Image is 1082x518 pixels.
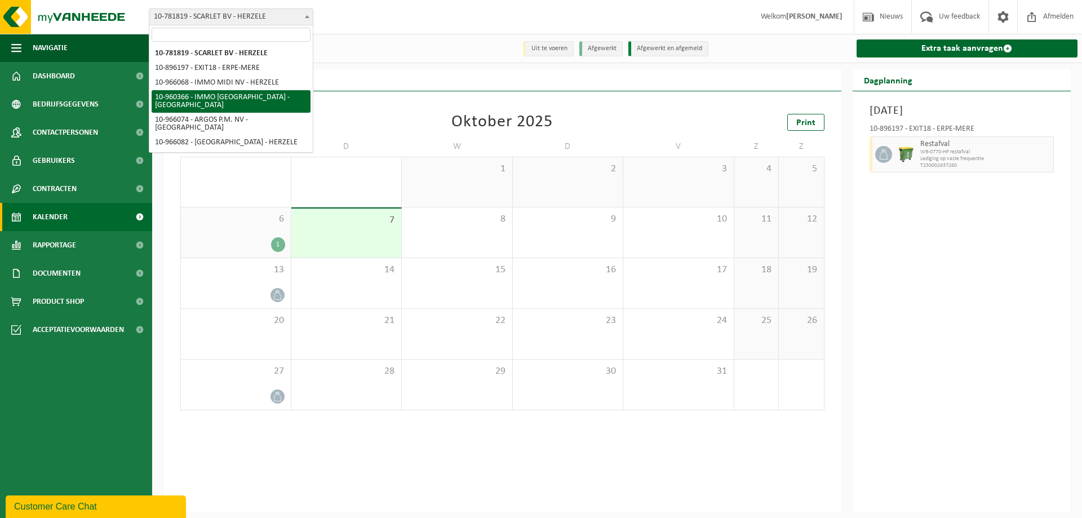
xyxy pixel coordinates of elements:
[629,213,728,225] span: 10
[734,136,779,157] td: Z
[152,61,311,76] li: 10-896197 - EXIT18 - ERPE-MERE
[629,315,728,327] span: 24
[518,213,618,225] span: 9
[407,315,507,327] span: 22
[784,264,818,276] span: 19
[451,114,553,131] div: Oktober 2025
[33,231,76,259] span: Rapportage
[857,39,1078,57] a: Extra taak aanvragen
[6,493,188,518] iframe: chat widget
[33,259,81,287] span: Documenten
[152,90,311,113] li: 10-960366 - IMMO [GEOGRAPHIC_DATA] - [GEOGRAPHIC_DATA]
[33,62,75,90] span: Dashboard
[853,69,924,91] h2: Dagplanning
[152,46,311,61] li: 10-781819 - SCARLET BV - HERZELE
[579,41,623,56] li: Afgewerkt
[187,213,285,225] span: 6
[920,149,1051,156] span: WB-0770-HP restafval
[152,76,311,90] li: 10-966068 - IMMO MIDI NV - HERZELE
[786,12,842,21] strong: [PERSON_NAME]
[518,315,618,327] span: 23
[629,264,728,276] span: 17
[407,213,507,225] span: 8
[149,9,313,25] span: 10-781819 - SCARLET BV - HERZELE
[33,175,77,203] span: Contracten
[740,264,773,276] span: 18
[629,163,728,175] span: 3
[291,136,402,157] td: D
[779,136,824,157] td: Z
[518,264,618,276] span: 16
[784,213,818,225] span: 12
[33,34,68,62] span: Navigatie
[152,135,311,150] li: 10-966082 - [GEOGRAPHIC_DATA] - HERZELE
[629,365,728,378] span: 31
[740,315,773,327] span: 25
[407,163,507,175] span: 1
[297,214,396,227] span: 7
[187,365,285,378] span: 27
[870,103,1054,119] h3: [DATE]
[187,315,285,327] span: 20
[33,316,124,344] span: Acceptatievoorwaarden
[297,365,396,378] span: 28
[796,118,815,127] span: Print
[407,264,507,276] span: 15
[920,140,1051,149] span: Restafval
[33,203,68,231] span: Kalender
[920,156,1051,162] span: Lediging op vaste frequentie
[787,114,824,131] a: Print
[33,287,84,316] span: Product Shop
[898,146,915,163] img: WB-0770-HPE-GN-50
[920,162,1051,169] span: T250002637260
[297,315,396,327] span: 21
[784,163,818,175] span: 5
[33,147,75,175] span: Gebruikers
[518,163,618,175] span: 2
[628,41,708,56] li: Afgewerkt en afgemeld
[149,8,313,25] span: 10-781819 - SCARLET BV - HERZELE
[513,136,624,157] td: D
[271,237,285,252] div: 1
[518,365,618,378] span: 30
[740,163,773,175] span: 4
[152,113,311,135] li: 10-966074 - ARGOS P.M. NV - [GEOGRAPHIC_DATA]
[402,136,513,157] td: W
[740,213,773,225] span: 11
[297,264,396,276] span: 14
[870,125,1054,136] div: 10-896197 - EXIT18 - ERPE-MERE
[523,41,574,56] li: Uit te voeren
[33,118,98,147] span: Contactpersonen
[407,365,507,378] span: 29
[187,264,285,276] span: 13
[33,90,99,118] span: Bedrijfsgegevens
[623,136,734,157] td: V
[784,315,818,327] span: 26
